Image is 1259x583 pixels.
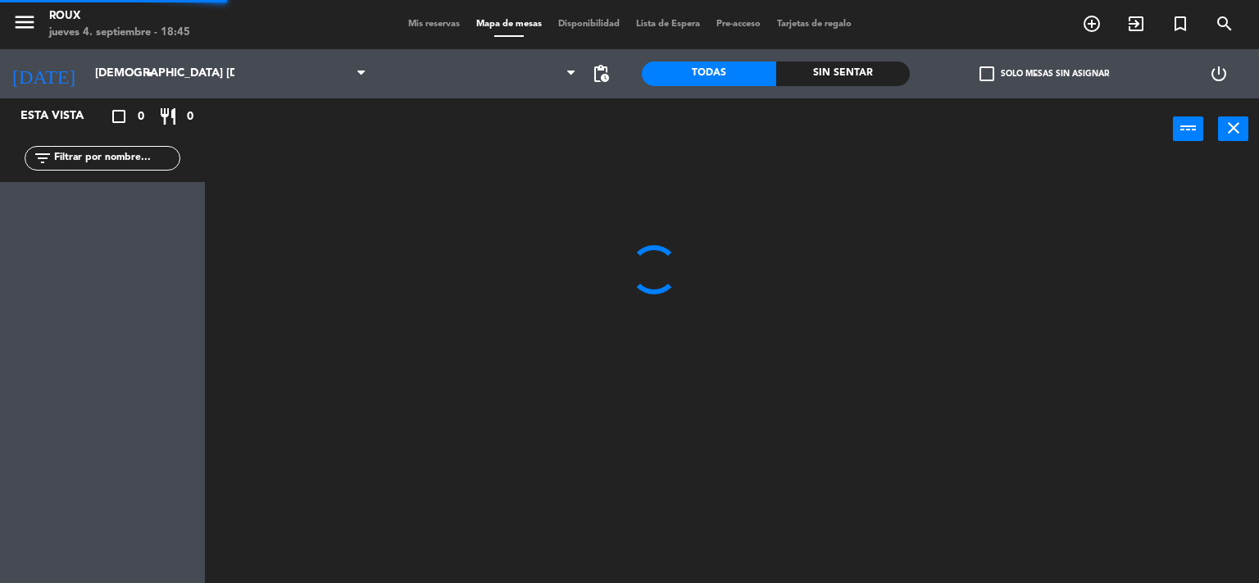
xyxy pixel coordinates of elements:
button: menu [12,10,37,40]
div: Todas [642,61,776,86]
i: arrow_drop_down [140,64,160,84]
i: close [1224,118,1243,138]
button: power_input [1173,116,1203,141]
span: pending_actions [591,64,611,84]
i: search [1215,14,1234,34]
i: filter_list [33,148,52,168]
i: restaurant [158,107,178,126]
span: Disponibilidad [550,20,628,29]
label: Solo mesas sin asignar [979,66,1109,81]
i: crop_square [109,107,129,126]
i: power_settings_new [1209,64,1229,84]
span: Mapa de mesas [468,20,550,29]
div: Sin sentar [776,61,911,86]
i: power_input [1179,118,1198,138]
button: close [1218,116,1248,141]
span: Tarjetas de regalo [769,20,860,29]
span: 0 [187,107,193,126]
input: Filtrar por nombre... [52,149,180,167]
span: Pre-acceso [708,20,769,29]
span: Lista de Espera [628,20,708,29]
div: jueves 4. septiembre - 18:45 [49,25,190,41]
div: Esta vista [8,107,118,126]
span: check_box_outline_blank [979,66,994,81]
span: Mis reservas [400,20,468,29]
span: 0 [138,107,144,126]
i: menu [12,10,37,34]
i: add_circle_outline [1082,14,1102,34]
i: exit_to_app [1126,14,1146,34]
i: turned_in_not [1170,14,1190,34]
div: Roux [49,8,190,25]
